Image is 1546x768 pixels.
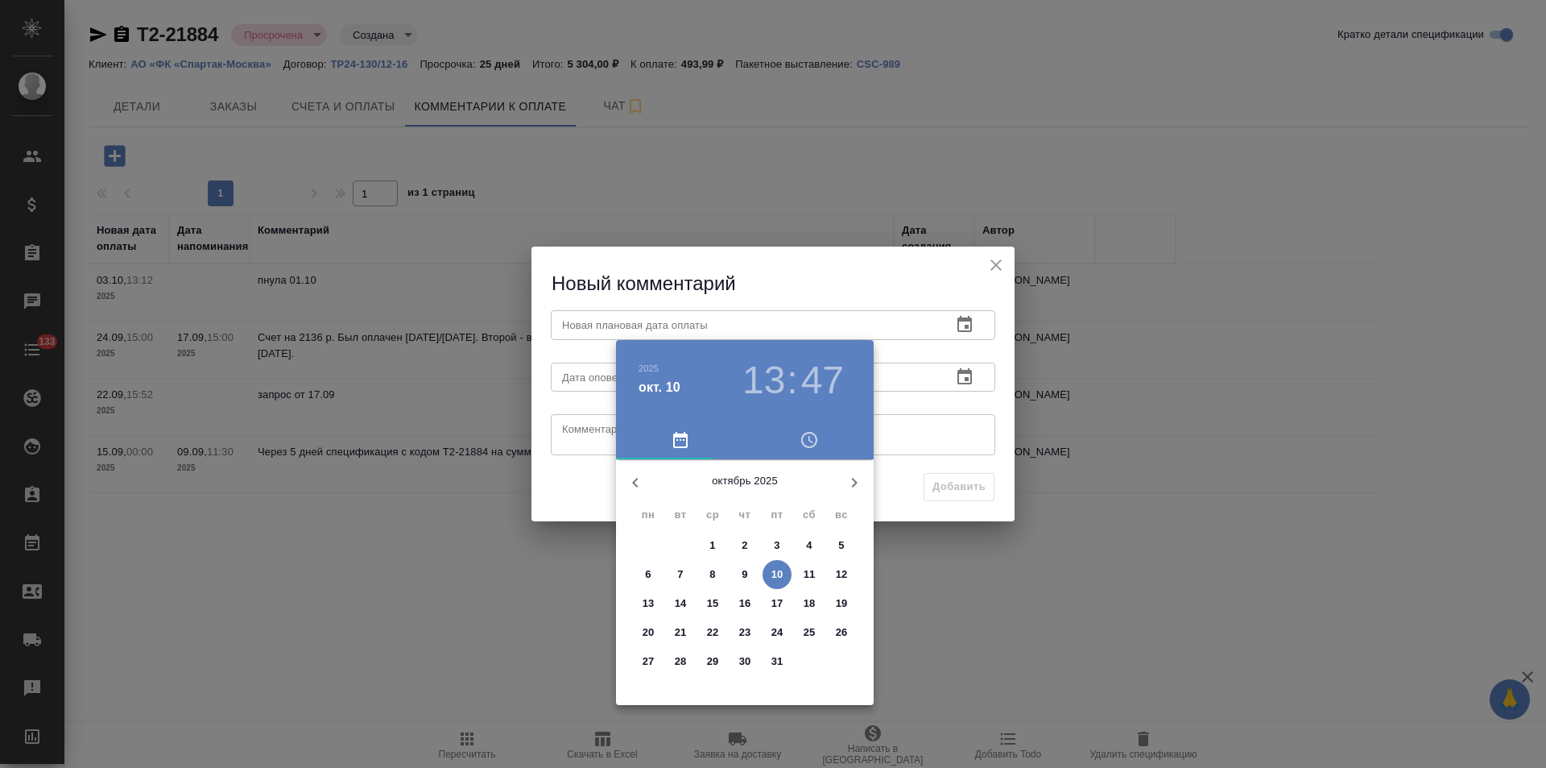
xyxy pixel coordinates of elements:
p: 16 [739,596,751,612]
p: 9 [742,567,747,583]
button: 11 [795,560,824,589]
button: 21 [666,618,695,647]
span: сб [795,507,824,523]
p: 2 [742,538,747,554]
p: 13 [643,596,655,612]
p: 29 [707,654,719,670]
button: 24 [763,618,792,647]
button: 13 [634,589,663,618]
p: 11 [804,567,816,583]
p: 28 [675,654,687,670]
button: 20 [634,618,663,647]
button: 3 [763,531,792,560]
p: 17 [771,596,783,612]
span: чт [730,507,759,523]
p: 27 [643,654,655,670]
button: 26 [827,618,856,647]
button: 29 [698,647,727,676]
button: 13 [742,358,785,403]
h3: : [787,358,797,403]
p: 14 [675,596,687,612]
button: 9 [730,560,759,589]
button: 27 [634,647,663,676]
button: 22 [698,618,727,647]
button: 31 [763,647,792,676]
p: 18 [804,596,816,612]
button: 4 [795,531,824,560]
p: 23 [739,625,751,641]
p: 19 [836,596,848,612]
p: 10 [771,567,783,583]
p: 22 [707,625,719,641]
span: вт [666,507,695,523]
button: 12 [827,560,856,589]
button: 7 [666,560,695,589]
p: 24 [771,625,783,641]
span: пт [763,507,792,523]
button: 47 [801,358,844,403]
p: 20 [643,625,655,641]
p: 7 [677,567,683,583]
p: 1 [709,538,715,554]
span: вс [827,507,856,523]
button: окт. 10 [639,378,680,397]
button: 8 [698,560,727,589]
button: 15 [698,589,727,618]
span: пн [634,507,663,523]
p: 15 [707,596,719,612]
p: октябрь 2025 [655,473,835,489]
button: 16 [730,589,759,618]
button: 19 [827,589,856,618]
p: 5 [838,538,844,554]
p: 8 [709,567,715,583]
button: 2 [730,531,759,560]
p: 26 [836,625,848,641]
button: 28 [666,647,695,676]
p: 25 [804,625,816,641]
p: 4 [806,538,812,554]
button: 25 [795,618,824,647]
button: 17 [763,589,792,618]
p: 21 [675,625,687,641]
button: 23 [730,618,759,647]
button: 1 [698,531,727,560]
button: 30 [730,647,759,676]
button: 5 [827,531,856,560]
button: 10 [763,560,792,589]
button: 6 [634,560,663,589]
button: 18 [795,589,824,618]
button: 2025 [639,363,659,373]
p: 6 [645,567,651,583]
p: 12 [836,567,848,583]
p: 30 [739,654,751,670]
p: 3 [774,538,779,554]
span: ср [698,507,727,523]
p: 31 [771,654,783,670]
button: 14 [666,589,695,618]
